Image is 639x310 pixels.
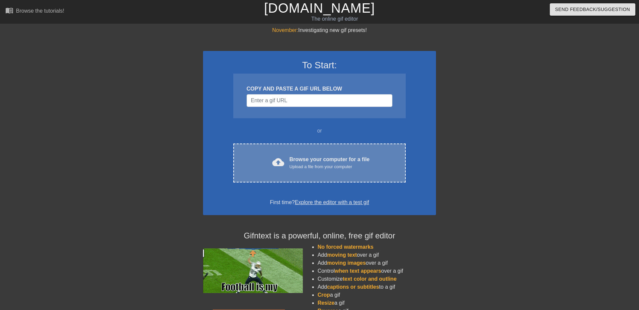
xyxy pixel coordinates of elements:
a: Explore the editor with a test gif [295,199,369,205]
span: November: [272,27,298,33]
input: Username [247,94,392,107]
div: Browse your computer for a file [290,155,370,170]
span: captions or subtitles [327,284,379,290]
button: Send Feedback/Suggestion [550,3,635,16]
span: moving images [327,260,366,266]
div: or [220,127,419,135]
div: Browse the tutorials! [16,8,64,14]
div: COPY AND PASTE A GIF URL BELOW [247,85,392,93]
div: Upload a file from your computer [290,163,370,170]
img: football_small.gif [203,248,303,293]
span: menu_book [5,6,13,14]
span: No forced watermarks [318,244,373,250]
li: Add over a gif [318,251,436,259]
h4: Gifntext is a powerful, online, free gif editor [203,231,436,241]
span: Resize [318,300,334,306]
li: a gif [318,291,436,299]
li: a gif [318,299,436,307]
h3: To Start: [212,60,427,71]
span: Crop [318,292,330,298]
span: when text appears [335,268,381,274]
li: Add over a gif [318,259,436,267]
span: Send Feedback/Suggestion [555,5,630,14]
span: cloud_upload [272,156,284,168]
div: The online gif editor [216,15,453,23]
div: Investigating new gif presets! [203,26,436,34]
li: Customize [318,275,436,283]
li: Control over a gif [318,267,436,275]
a: Browse the tutorials! [5,6,64,17]
span: text color and outline [343,276,397,282]
li: Add to a gif [318,283,436,291]
a: [DOMAIN_NAME] [264,1,375,15]
div: First time? [212,198,427,206]
span: moving text [327,252,357,258]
